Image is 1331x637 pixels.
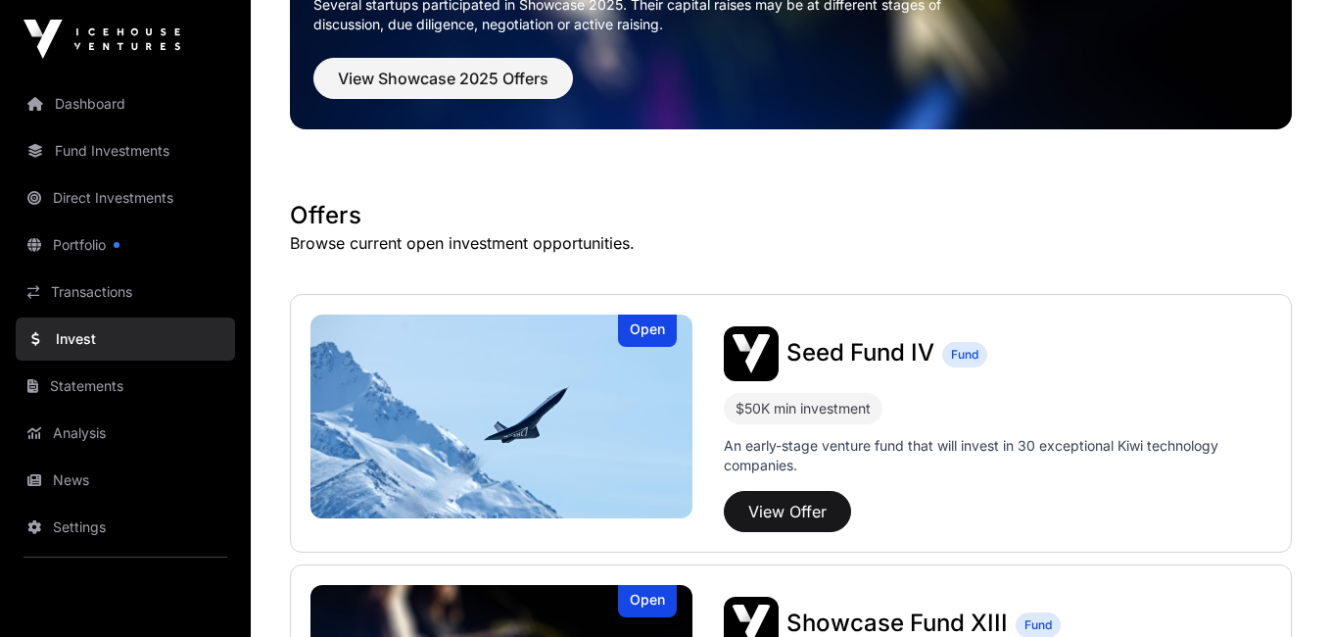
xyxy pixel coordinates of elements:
[724,436,1271,475] p: An early-stage venture fund that will invest in 30 exceptional Kiwi technology companies.
[618,315,677,347] div: Open
[786,612,1008,637] a: Showcase Fund XIII
[24,20,180,59] img: Icehouse Ventures Logo
[1233,543,1331,637] iframe: Chat Widget
[736,397,871,420] div: $50K min investment
[16,223,235,267] a: Portfolio
[16,365,235,408] a: Statements
[16,459,235,502] a: News
[313,77,573,97] a: View Showcase 2025 Offers
[786,338,934,367] span: Seed Fund IV
[16,129,235,172] a: Fund Investments
[16,82,235,125] a: Dashboard
[724,393,882,424] div: $50K min investment
[290,200,1292,231] h1: Offers
[786,609,1008,637] span: Showcase Fund XIII
[1024,617,1052,633] span: Fund
[16,270,235,314] a: Transactions
[16,176,235,220] a: Direct Investments
[724,326,779,381] img: Seed Fund IV
[618,585,677,617] div: Open
[786,341,934,367] a: Seed Fund IV
[16,318,235,361] a: Invest
[16,412,235,455] a: Analysis
[16,506,235,549] a: Settings
[310,315,692,518] img: Seed Fund IV
[951,347,978,363] span: Fund
[290,231,1292,255] p: Browse current open investment opportunities.
[724,491,851,532] button: View Offer
[313,58,573,99] button: View Showcase 2025 Offers
[338,67,548,90] span: View Showcase 2025 Offers
[310,315,692,518] a: Seed Fund IVOpen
